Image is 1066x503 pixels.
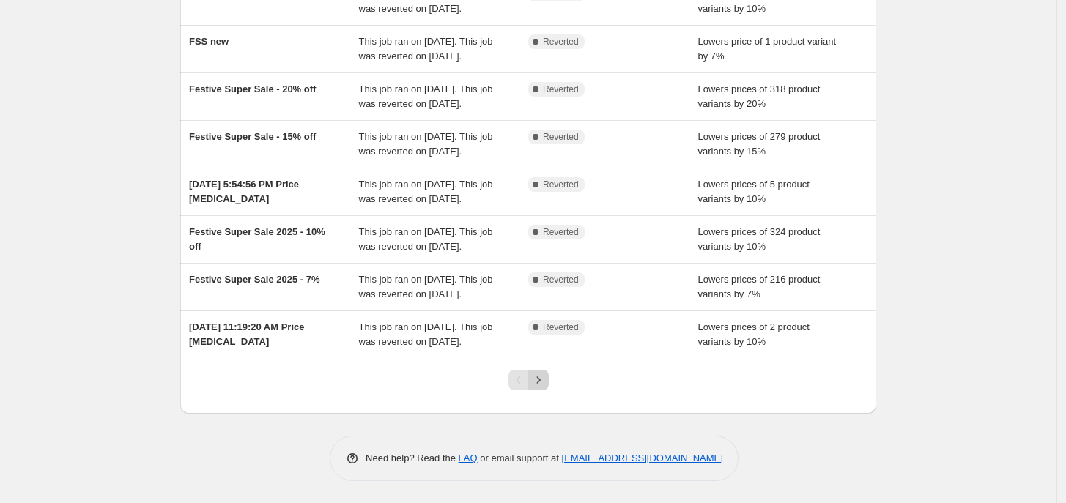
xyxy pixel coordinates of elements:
[359,131,493,157] span: This job ran on [DATE]. This job was reverted on [DATE].
[189,179,299,204] span: [DATE] 5:54:56 PM Price [MEDICAL_DATA]
[698,274,821,299] span: Lowers prices of 216 product variants by 7%
[543,83,579,95] span: Reverted
[528,370,549,390] button: Next
[698,179,810,204] span: Lowers prices of 5 product variants by 10%
[543,179,579,190] span: Reverted
[698,321,810,347] span: Lowers prices of 2 product variants by 10%
[543,321,579,333] span: Reverted
[189,274,319,285] span: Festive Super Sale 2025 - 7%
[359,36,493,62] span: This job ran on [DATE]. This job was reverted on [DATE].
[189,226,325,252] span: Festive Super Sale 2025 - 10% off
[189,131,316,142] span: Festive Super Sale - 15% off
[189,36,229,47] span: FSS new
[359,179,493,204] span: This job ran on [DATE]. This job was reverted on [DATE].
[359,274,493,299] span: This job ran on [DATE]. This job was reverted on [DATE].
[359,83,493,109] span: This job ran on [DATE]. This job was reverted on [DATE].
[359,226,493,252] span: This job ran on [DATE]. This job was reverted on [DATE].
[698,83,821,109] span: Lowers prices of 318 product variants by 20%
[543,274,579,286] span: Reverted
[543,131,579,143] span: Reverted
[543,36,579,48] span: Reverted
[189,321,305,347] span: [DATE] 11:19:20 AM Price [MEDICAL_DATA]
[543,226,579,238] span: Reverted
[366,452,459,463] span: Need help? Read the
[698,131,821,157] span: Lowers prices of 279 product variants by 15%
[189,83,316,94] span: Festive Super Sale - 20% off
[459,452,478,463] a: FAQ
[562,452,723,463] a: [EMAIL_ADDRESS][DOMAIN_NAME]
[698,36,837,62] span: Lowers price of 1 product variant by 7%
[478,452,562,463] span: or email support at
[359,321,493,347] span: This job ran on [DATE]. This job was reverted on [DATE].
[508,370,549,390] nav: Pagination
[698,226,821,252] span: Lowers prices of 324 product variants by 10%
